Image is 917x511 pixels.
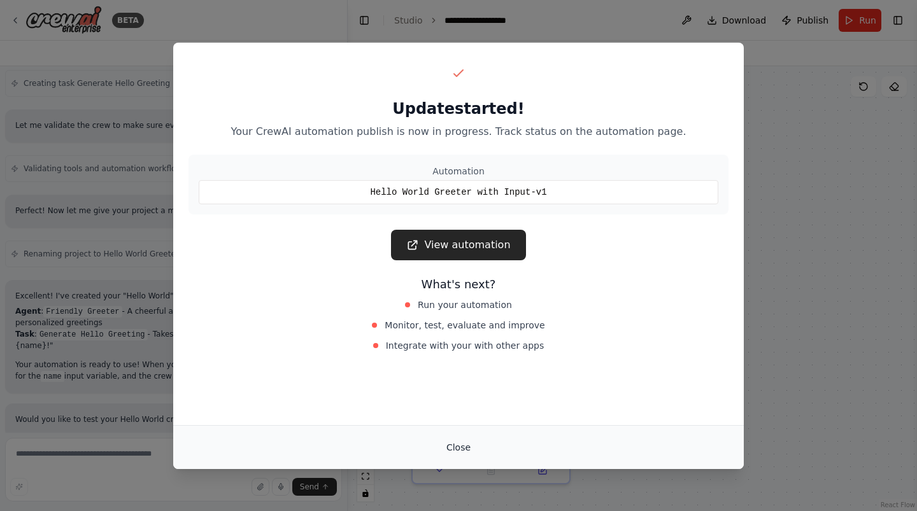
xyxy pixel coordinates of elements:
[385,319,544,332] span: Monitor, test, evaluate and improve
[199,165,718,178] div: Automation
[188,276,729,293] h3: What's next?
[188,124,729,139] p: Your CrewAI automation publish is now in progress. Track status on the automation page.
[386,339,544,352] span: Integrate with your with other apps
[188,99,729,119] h2: Update started!
[391,230,525,260] a: View automation
[199,180,718,204] div: Hello World Greeter with Input-v1
[436,436,481,459] button: Close
[418,298,512,311] span: Run your automation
